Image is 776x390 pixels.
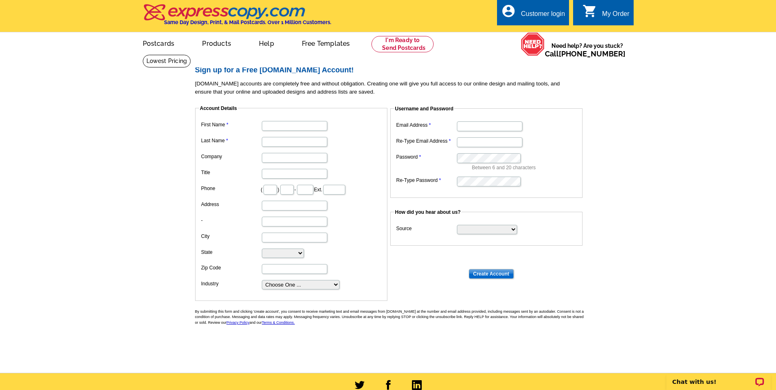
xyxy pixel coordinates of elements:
label: Address [201,201,261,208]
span: Call [545,49,625,58]
a: [PHONE_NUMBER] [559,49,625,58]
dd: ( ) - Ext. [199,183,383,195]
label: Source [396,225,456,232]
label: Password [396,153,456,161]
p: [DOMAIN_NAME] accounts are completely free and without obligation. Creating one will give you ful... [195,80,588,96]
img: help [521,32,545,56]
a: account_circle Customer login [501,9,565,19]
label: Re-Type Password [396,177,456,184]
label: Last Name [201,137,261,144]
label: City [201,233,261,240]
h4: Same Day Design, Print, & Mail Postcards. Over 1 Million Customers. [164,19,331,25]
a: Free Templates [289,33,363,52]
label: Zip Code [201,264,261,271]
input: Create Account [469,269,514,279]
label: Phone [201,185,261,192]
p: Between 6 and 20 characters [472,164,578,171]
label: Re-Type Email Address [396,137,456,145]
iframe: LiveChat chat widget [661,364,776,390]
a: Terms & Conditions. [262,321,295,325]
label: Email Address [396,121,456,129]
i: shopping_cart [583,4,597,18]
a: Same Day Design, Print, & Mail Postcards. Over 1 Million Customers. [143,10,331,25]
span: Need help? Are you stuck? [545,42,630,58]
label: State [201,249,261,256]
label: - [201,217,261,224]
a: Privacy Policy [227,321,250,325]
a: Postcards [130,33,188,52]
div: My Order [602,10,630,22]
p: By submitting this form and clicking 'create account', you consent to receive marketing text and ... [195,309,588,326]
legend: Username and Password [394,105,454,112]
label: Industry [201,280,261,287]
label: Title [201,169,261,176]
label: Company [201,153,261,160]
a: shopping_cart My Order [583,9,630,19]
label: First Name [201,121,261,128]
i: account_circle [501,4,516,18]
h2: Sign up for a Free [DOMAIN_NAME] Account! [195,66,588,75]
legend: How did you hear about us? [394,208,462,216]
div: Customer login [521,10,565,22]
legend: Account Details [199,105,238,112]
a: Products [189,33,244,52]
a: Help [246,33,287,52]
